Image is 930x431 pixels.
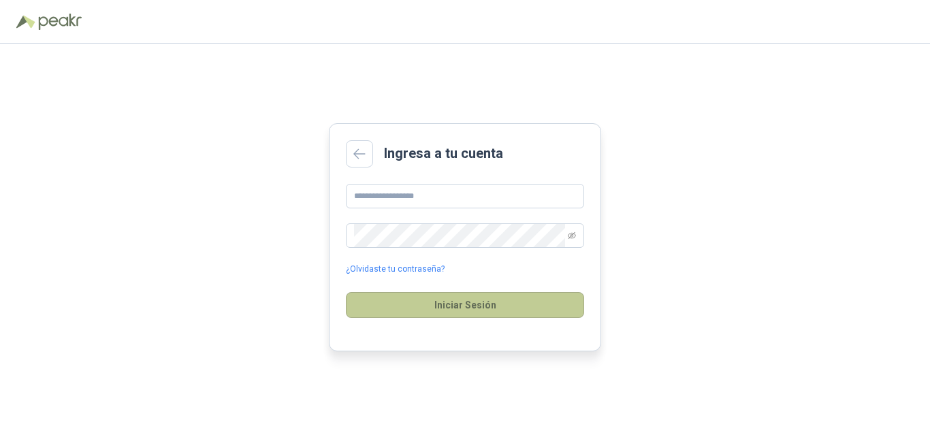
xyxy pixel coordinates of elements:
button: Iniciar Sesión [346,292,584,318]
h2: Ingresa a tu cuenta [384,143,503,164]
img: Logo [16,15,35,29]
a: ¿Olvidaste tu contraseña? [346,263,445,276]
img: Peakr [38,14,82,30]
span: eye-invisible [568,232,576,240]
